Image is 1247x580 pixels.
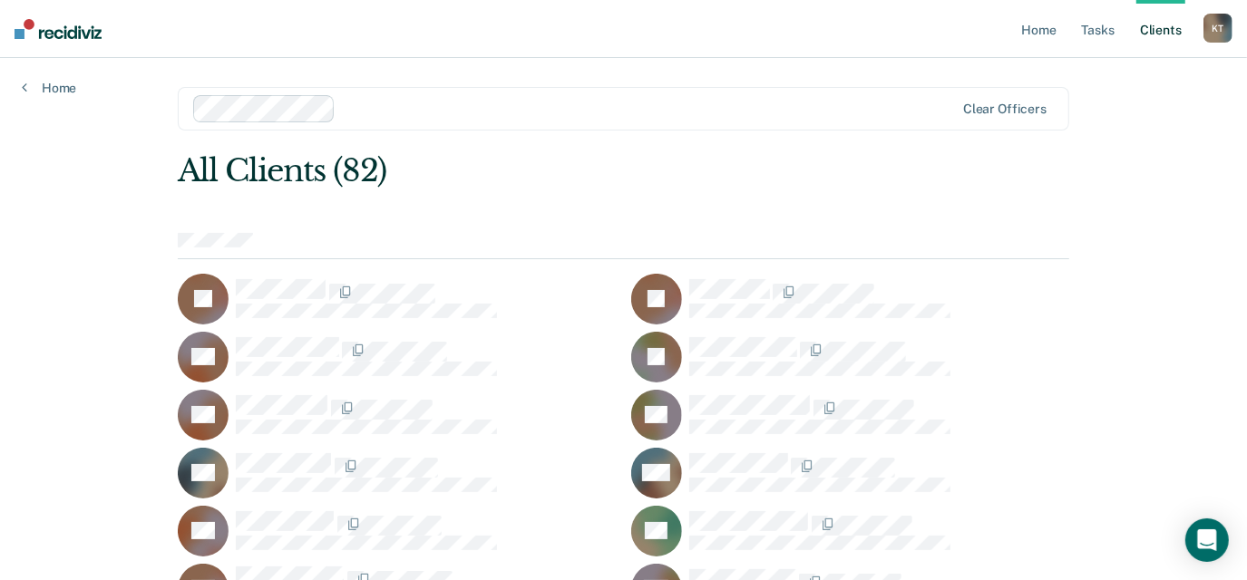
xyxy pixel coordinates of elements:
[963,101,1047,117] div: Clear officers
[15,19,102,39] img: Recidiviz
[22,80,76,96] a: Home
[1185,518,1229,562] div: Open Intercom Messenger
[1203,14,1232,43] button: KT
[178,152,891,189] div: All Clients (82)
[1203,14,1232,43] div: K T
